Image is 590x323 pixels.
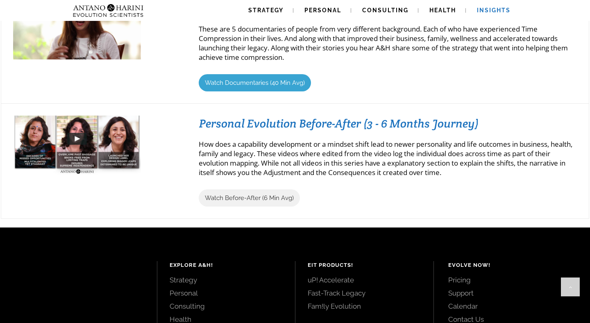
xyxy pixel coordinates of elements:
[170,302,283,311] a: Consulting
[429,7,456,14] span: Health
[448,261,572,269] h4: Evolve Now!
[199,116,576,131] h3: Personal Evolution Before-After (3 - 6 Months Journey)
[199,24,577,62] p: These are 5 documentaries of people from very different background. Each of who have experienced ...
[205,194,294,202] span: Watch Before-After (6 Min Avg)
[308,289,421,298] a: Fast-Track Legacy
[199,139,577,177] p: How does a capability development or a mindset shift lead to newer personality and life outcomes ...
[170,289,283,298] a: Personal
[248,7,284,14] span: Strategy
[199,189,300,207] a: Watch Before-After (6 Min Avg)
[477,7,511,14] span: Insights
[448,302,572,311] a: Calendar
[362,7,408,14] span: Consulting
[308,261,421,269] h4: EIT Products!
[448,275,572,284] a: Pricing
[205,79,305,86] span: Watch Documentaries (40 Min Avg)
[448,289,572,298] a: Support
[199,74,311,91] a: Watch Documentaries (40 Min Avg)
[308,275,421,284] a: uP! Accelerate
[13,103,141,175] img: Priety_Baney
[308,302,421,311] a: Fam!ly Evolution
[170,261,283,269] h4: Explore A&H!
[170,275,283,284] a: Strategy
[304,7,341,14] span: Personal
